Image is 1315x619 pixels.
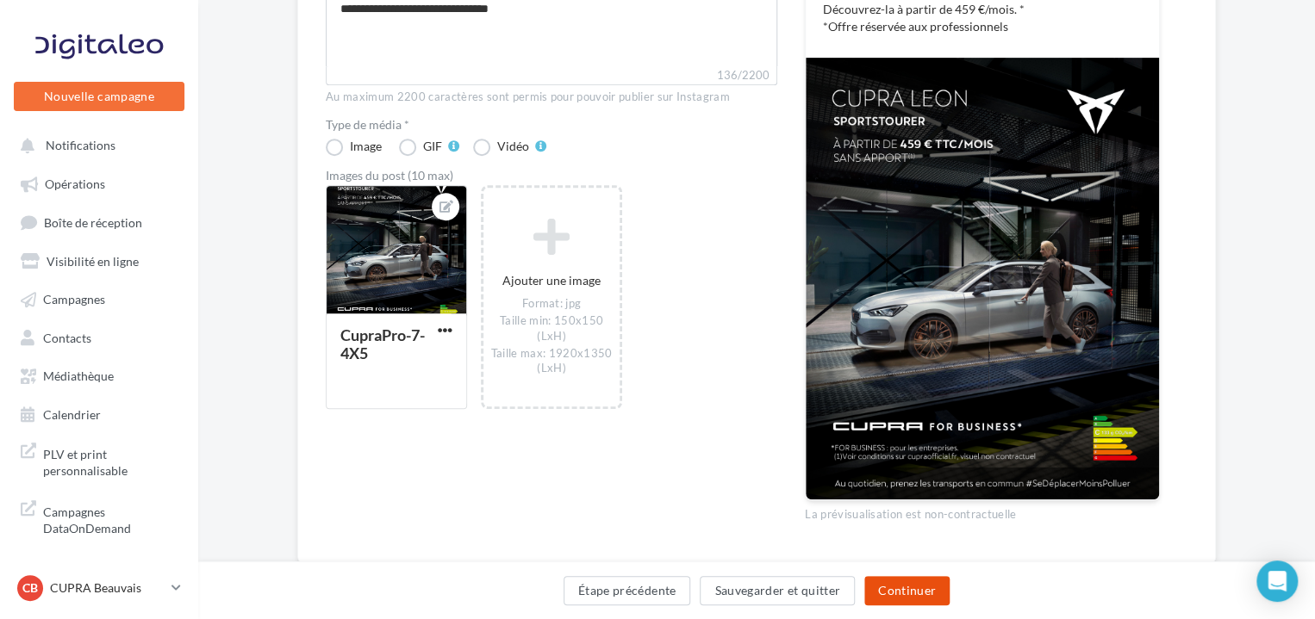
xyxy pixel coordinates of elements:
button: Étape précédente [564,576,691,605]
a: Boîte de réception [10,206,188,238]
img: tab_keywords_by_traffic_grey.svg [198,100,212,114]
label: Type de média * [326,119,777,131]
div: Image [350,140,382,152]
img: logo_orange.svg [28,28,41,41]
button: Sauvegarder et quitter [700,576,855,605]
button: Continuer [864,576,950,605]
span: Boîte de réception [44,214,142,229]
a: Médiathèque [10,359,188,390]
img: website_grey.svg [28,45,41,59]
span: Opérations [45,176,105,191]
div: La prévisualisation est non-contractuelle [805,500,1160,523]
span: CB [22,579,38,597]
a: Opérations [10,167,188,198]
div: GIF [423,140,442,152]
div: Domaine [90,102,133,113]
button: Nouvelle campagne [14,82,184,111]
span: Visibilité en ligne [47,253,139,268]
p: CUPRA Beauvais [50,579,165,597]
a: Campagnes [10,282,188,313]
span: Notifications [46,138,115,152]
div: CupraPro-7-4X5 [340,325,425,362]
span: Contacts [43,330,91,344]
a: CB CUPRA Beauvais [14,572,184,604]
div: Vidéo [497,140,529,152]
a: Campagnes DataOnDemand [10,493,188,544]
span: Campagnes DataOnDemand [43,500,178,537]
img: tab_domain_overview_orange.svg [72,100,85,114]
div: v 4.0.25 [48,28,84,41]
button: Notifications [10,129,181,160]
label: 136/2200 [326,66,777,85]
span: PLV et print personnalisable [43,443,178,480]
div: Mots-clés [217,102,260,113]
div: Images du post (10 max) [326,170,777,182]
span: Médiathèque [43,368,114,383]
div: Au maximum 2200 caractères sont permis pour pouvoir publier sur Instagram [326,90,777,105]
span: Calendrier [43,406,101,421]
a: Contacts [10,321,188,352]
a: Visibilité en ligne [10,245,188,275]
div: Open Intercom Messenger [1256,560,1298,602]
div: Domaine: [DOMAIN_NAME] [45,45,195,59]
a: PLV et print personnalisable [10,436,188,486]
span: Campagnes [43,292,105,306]
a: Calendrier [10,398,188,429]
